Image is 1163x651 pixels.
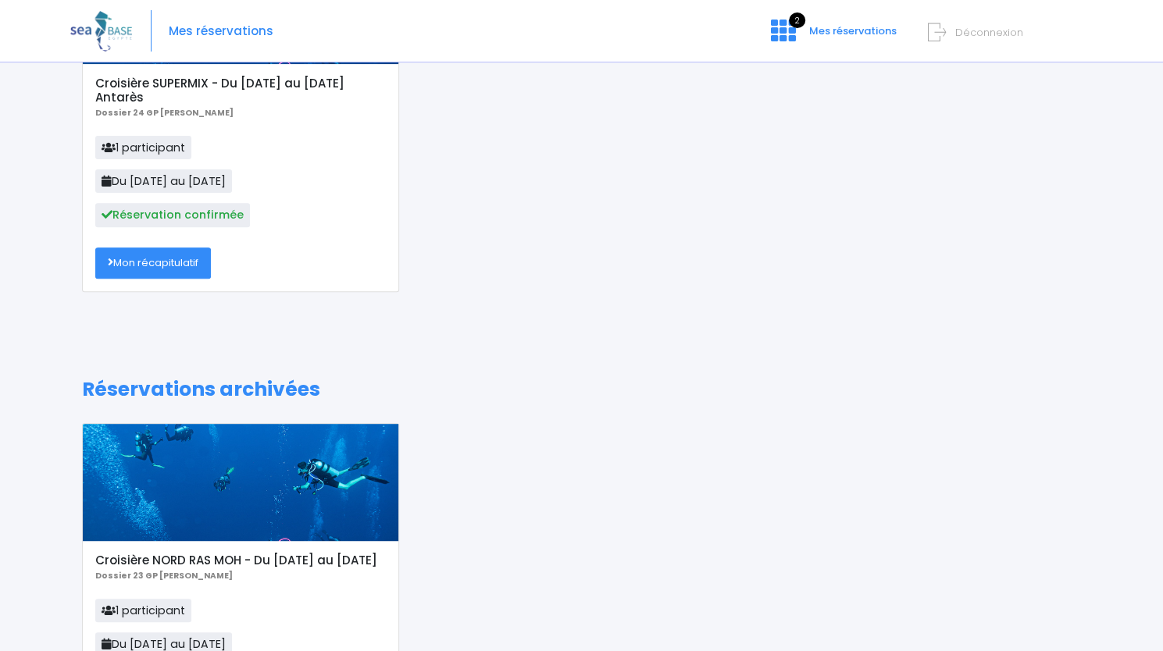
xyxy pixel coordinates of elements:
[95,553,386,567] h5: Croisière NORD RAS MOH - Du [DATE] au [DATE]
[95,169,232,193] span: Du [DATE] au [DATE]
[95,599,191,622] span: 1 participant
[95,76,386,105] h5: Croisière SUPERMIX - Du [DATE] au [DATE] Antarès
[82,378,1081,401] h1: Réservations archivées
[809,23,897,38] span: Mes réservations
[955,25,1023,40] span: Déconnexion
[758,29,906,44] a: 2 Mes réservations
[789,12,805,28] span: 2
[95,107,234,119] b: Dossier 24 GP [PERSON_NAME]
[95,136,191,159] span: 1 participant
[95,570,233,582] b: Dossier 23 GP [PERSON_NAME]
[95,247,211,279] a: Mon récapitulatif
[95,203,250,226] span: Réservation confirmée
